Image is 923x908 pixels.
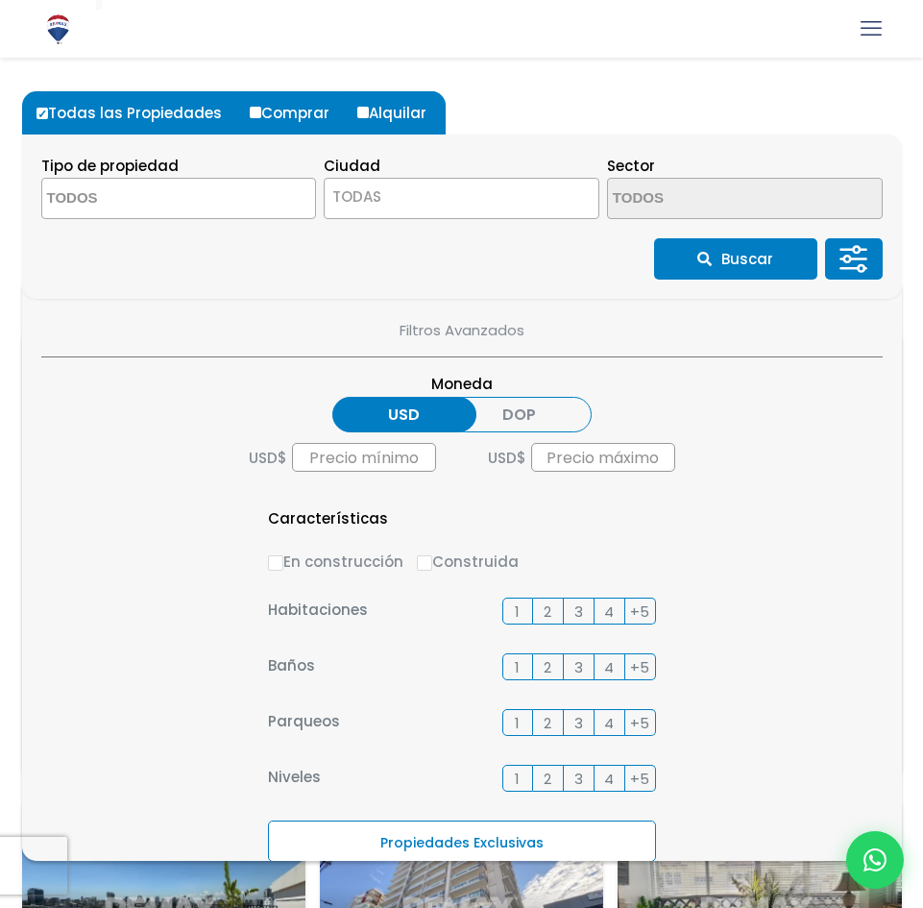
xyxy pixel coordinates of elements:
[488,446,517,470] span: USD
[318,372,606,396] span: Moneda
[292,443,436,472] input: Precio mínimo
[249,443,462,472] div: $
[630,655,649,679] span: +5
[32,91,241,135] label: Todas las Propiedades
[268,550,403,574] label: En construcción
[417,550,519,574] label: Construida
[544,767,551,791] span: 2
[515,655,520,679] span: 1
[607,156,655,176] span: Sector
[36,108,48,119] input: Todas las Propiedades
[250,107,261,118] input: Comprar
[574,600,583,624] span: 3
[357,107,369,118] input: Alquilar
[515,711,520,735] span: 1
[630,600,649,624] span: +5
[630,767,649,791] span: +5
[462,443,675,472] div: $
[574,655,583,679] span: 3
[448,397,592,432] label: DOP
[41,156,179,176] span: Tipo de propiedad
[544,711,551,735] span: 2
[608,179,794,220] textarea: Search
[630,711,649,735] span: +5
[324,178,599,219] span: TODAS
[268,506,388,530] span: Características
[604,711,614,735] span: 4
[417,555,432,571] input: Construida
[515,600,520,624] span: 1
[42,179,229,220] textarea: Search
[268,598,368,625] span: Habitaciones
[324,156,380,176] span: Ciudad
[352,91,446,135] label: Alquilar
[515,767,520,791] span: 1
[855,12,887,45] a: mobile menu
[268,555,283,571] input: En construcción
[332,186,381,207] span: TODAS
[245,91,349,135] label: Comprar
[249,446,278,470] span: USD
[544,600,551,624] span: 2
[604,600,614,624] span: 4
[332,397,476,432] label: USD
[268,709,340,736] span: Parqueos
[268,653,315,680] span: Baños
[41,318,883,342] p: Filtros Avanzados
[604,767,614,791] span: 4
[41,12,75,46] img: Logo de REMAX
[604,655,614,679] span: 4
[268,821,656,862] label: Propiedades Exclusivas
[531,443,675,472] input: Precio máximo
[574,711,583,735] span: 3
[325,184,598,210] span: TODAS
[654,238,817,280] button: Buscar
[268,765,321,792] span: Niveles
[574,767,583,791] span: 3
[544,655,551,679] span: 2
